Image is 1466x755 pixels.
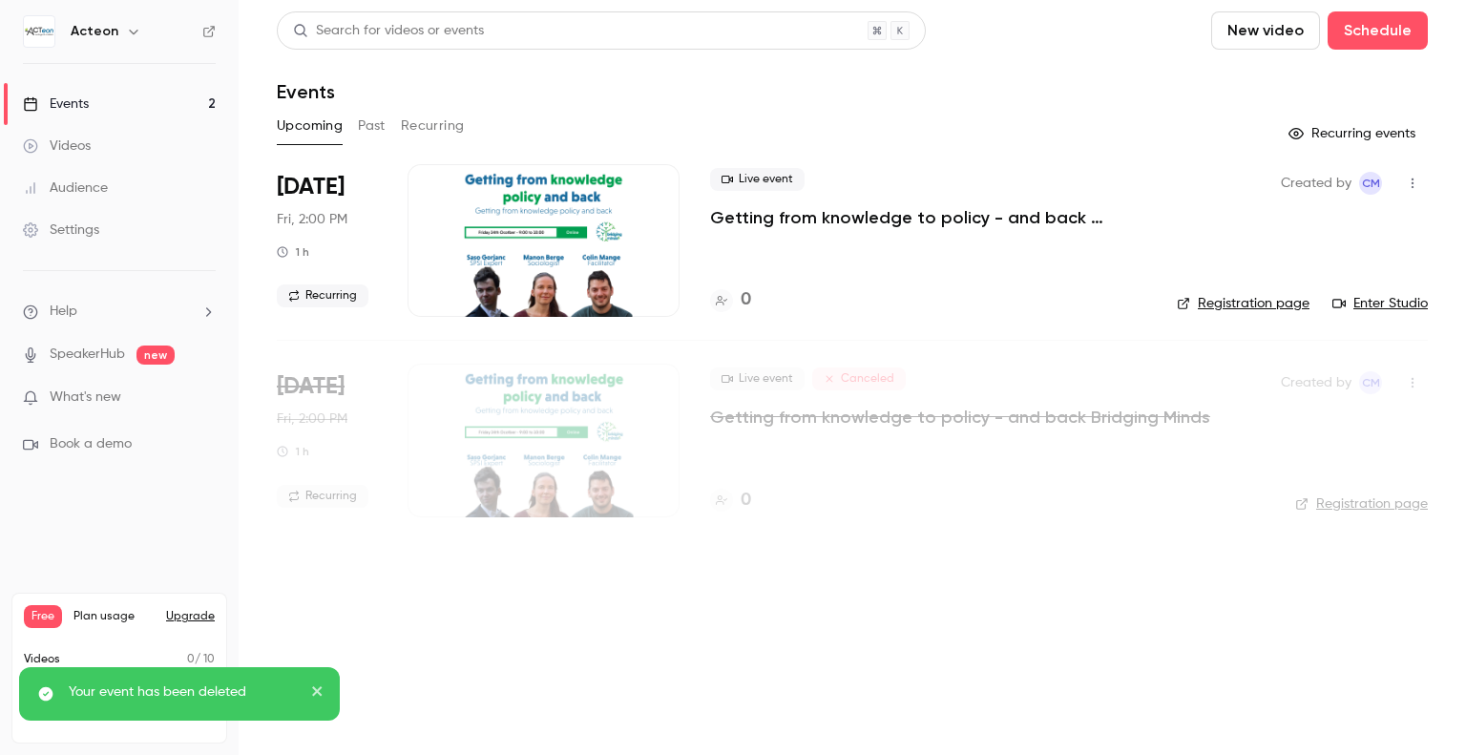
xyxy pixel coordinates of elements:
[23,136,91,156] div: Videos
[71,22,118,41] h6: Acteon
[277,80,335,103] h1: Events
[50,302,77,322] span: Help
[1362,172,1380,195] span: CM
[710,488,751,514] a: 0
[24,16,54,47] img: Acteon
[24,605,62,628] span: Free
[1280,118,1428,149] button: Recurring events
[277,111,343,141] button: Upcoming
[293,21,484,41] div: Search for videos or events
[69,682,298,702] p: Your event has been deleted
[193,389,216,407] iframe: Noticeable Trigger
[1211,11,1320,50] button: New video
[277,244,309,260] div: 1 h
[187,654,195,665] span: 0
[710,406,1210,429] a: Getting from knowledge to policy - and back Bridging Minds
[50,388,121,408] span: What's new
[50,434,132,454] span: Book a demo
[277,409,347,429] span: Fri, 2:00 PM
[277,284,368,307] span: Recurring
[23,220,99,240] div: Settings
[812,367,906,390] span: Canceled
[1281,371,1351,394] span: Created by
[741,287,751,313] h4: 0
[1362,371,1380,394] span: CM
[311,682,325,705] button: close
[277,172,345,202] span: [DATE]
[23,302,216,322] li: help-dropdown-opener
[277,210,347,229] span: Fri, 2:00 PM
[136,346,175,365] span: new
[710,367,805,390] span: Live event
[1328,11,1428,50] button: Schedule
[1177,294,1309,313] a: Registration page
[277,371,345,402] span: [DATE]
[710,287,751,313] a: 0
[277,164,377,317] div: Oct 24 Fri, 2:00 PM (Europe/Paris)
[1359,172,1382,195] span: Colin Mange
[50,345,125,365] a: SpeakerHub
[1295,494,1428,514] a: Registration page
[277,485,368,508] span: Recurring
[73,609,155,624] span: Plan usage
[401,111,465,141] button: Recurring
[1281,172,1351,195] span: Created by
[1332,294,1428,313] a: Enter Studio
[358,111,386,141] button: Past
[187,651,215,668] p: / 10
[710,168,805,191] span: Live event
[741,488,751,514] h4: 0
[23,94,89,114] div: Events
[23,178,108,198] div: Audience
[166,609,215,624] button: Upgrade
[24,651,60,668] p: Videos
[710,206,1146,229] a: Getting from knowledge to policy - and back Bridging Minds
[277,364,377,516] div: Nov 28 Fri, 2:00 PM (Europe/Paris)
[1359,371,1382,394] span: Colin Mange
[277,444,309,459] div: 1 h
